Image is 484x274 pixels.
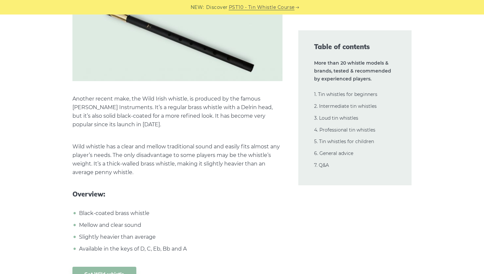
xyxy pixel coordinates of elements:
[77,245,282,253] li: Available in the keys of D, C, Eb, Bb and A
[72,95,282,129] p: Another recent make, the Wild Irish whistle, is produced by the famous [PERSON_NAME] Instruments....
[191,4,204,11] span: NEW:
[72,142,282,177] p: Wild whistle has a clear and mellow traditional sound and easily fits almost any player’s needs. ...
[314,60,391,82] strong: More than 20 whistle models & brands, tested & recommended by experienced players.
[77,233,282,241] li: Slightly heavier than average
[314,138,374,144] a: 5. Tin whistles for children
[314,162,329,168] a: 7. Q&A
[229,4,295,11] a: PST10 - Tin Whistle Course
[206,4,228,11] span: Discover
[314,115,358,121] a: 3. Loud tin whistles
[314,150,353,156] a: 6. General advice
[314,127,375,133] a: 4. Professional tin whistles
[72,190,282,198] span: Overview:
[314,42,396,51] span: Table of contents
[77,209,282,218] li: Black-coated brass whistle
[314,103,377,109] a: 2. Intermediate tin whistles
[314,91,377,97] a: 1. Tin whistles for beginners
[77,221,282,229] li: Mellow and clear sound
